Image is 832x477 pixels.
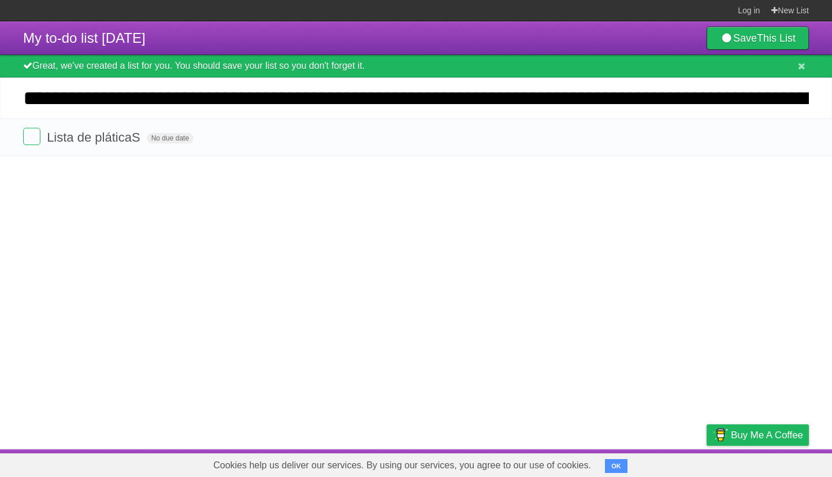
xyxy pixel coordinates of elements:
[591,452,638,474] a: Developers
[605,459,627,473] button: OK
[692,452,722,474] a: Privacy
[147,133,194,143] span: No due date
[652,452,678,474] a: Terms
[202,454,603,477] span: Cookies help us deliver our services. By using our services, you agree to our use of cookies.
[731,425,803,445] span: Buy me a coffee
[707,424,809,446] a: Buy me a coffee
[757,32,796,44] b: This List
[553,452,577,474] a: About
[23,30,146,46] span: My to-do list [DATE]
[712,425,728,445] img: Buy me a coffee
[23,128,40,145] label: Done
[47,130,143,145] span: Lista de pláticaS
[736,452,809,474] a: Suggest a feature
[707,27,809,50] a: SaveThis List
